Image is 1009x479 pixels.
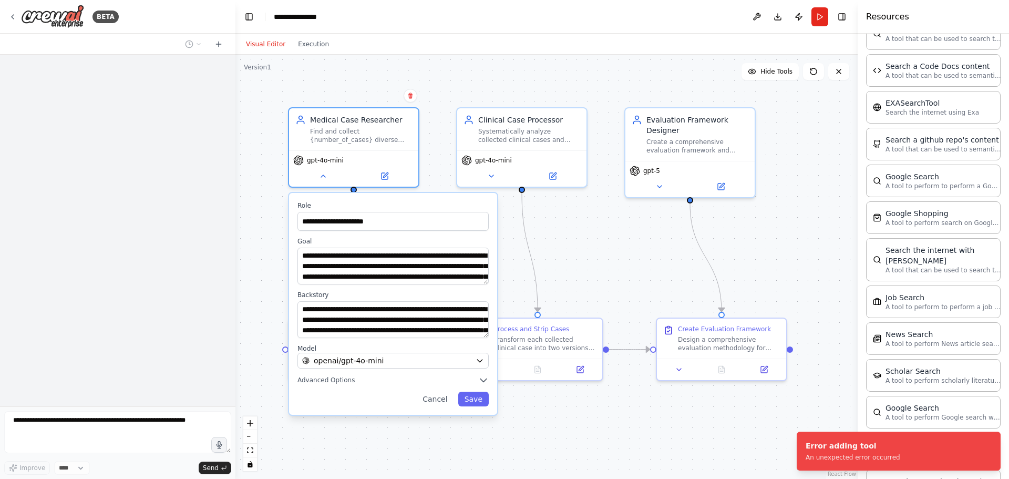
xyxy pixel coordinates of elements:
[886,303,1001,311] p: A tool to perform to perform a job search in the [GEOGRAPHIC_DATA] with a search_query.
[211,437,227,453] button: Click to speak your automation idea
[243,416,257,430] button: zoom in
[355,170,414,182] button: Open in side panel
[19,464,45,472] span: Improve
[886,413,1001,422] p: A tool to perform Google search with a search_query.
[873,213,881,222] img: SerpApiGoogleShoppingTool
[873,103,881,111] img: EXASearchTool
[646,138,748,155] div: Create a comprehensive evaluation framework and methodology to assess {evaluation_target}'s diagn...
[517,193,543,312] g: Edge from fc58e41f-84b1-4757-b113-499b32d068c8 to 09441908-1f49-442c-af7a-cea6c6a21966
[475,156,512,165] span: gpt-4o-mini
[873,177,881,185] img: SerpApiGoogleSearchTool
[310,127,412,144] div: Find and collect {number_of_cases} diverse clinical case studies from academic journals, medical ...
[886,208,1001,219] div: Google Shopping
[416,392,454,406] button: Cancel
[886,292,1001,303] div: Job Search
[678,335,780,352] div: Design a comprehensive evaluation methodology for assessing {evaluation_target}'s diagnostic reas...
[307,156,344,165] span: gpt-4o-mini
[494,335,596,352] div: Transform each collected clinical case into two versions: 1) Original complete case with full dia...
[624,107,756,198] div: Evaluation Framework DesignerCreate a comprehensive evaluation framework and methodology to asses...
[458,392,489,406] button: Save
[678,325,771,333] div: Create Evaluation Framework
[742,63,799,80] button: Hide Tools
[873,371,881,380] img: SerplyScholarSearchTool
[873,140,881,148] img: GithubSearchTool
[886,72,1001,80] p: A tool that can be used to semantic search a query from a Code Docs content.
[478,127,580,144] div: Systematically analyze collected clinical cases and extract the essential patient presentation de...
[243,457,257,471] button: toggle interactivity
[643,167,660,175] span: gpt-5
[886,340,1001,348] p: A tool to perform News article search with a search_query.
[478,115,580,125] div: Clinical Case Processor
[886,329,1001,340] div: News Search
[886,245,1001,266] div: Search the internet with [PERSON_NAME]
[244,63,271,72] div: Version 1
[806,453,900,462] div: An unexpected error occurred
[886,366,1001,376] div: Scholar Search
[873,408,881,416] img: SerplyWebSearchTool
[886,171,1001,182] div: Google Search
[866,11,909,23] h4: Resources
[297,201,489,210] label: Role
[456,107,588,188] div: Clinical Case ProcessorSystematically analyze collected clinical cases and extract the essential ...
[886,61,1001,72] div: Search a Code Docs content
[288,107,419,188] div: Medical Case ResearcherFind and collect {number_of_cases} diverse clinical case studies from acad...
[523,170,582,182] button: Open in side panel
[181,38,206,50] button: Switch to previous chat
[404,89,417,103] button: Delete node
[297,376,355,384] span: Advanced Options
[472,318,603,381] div: Process and Strip CasesTransform each collected clinical case into two versions: 1) Original comp...
[886,35,1001,43] p: A tool that can be used to search the internet with a search_query.
[886,182,1001,190] p: A tool to perform to perform a Google search with a search_query.
[297,291,489,299] label: Backstory
[873,256,881,264] img: SerperDevTool
[292,38,335,50] button: Execution
[297,353,489,369] button: openai/gpt-4o-mini
[297,237,489,246] label: Goal
[297,344,489,353] label: Model
[886,266,1001,274] p: A tool that can be used to search the internet with a search_query. Supports different search typ...
[92,11,119,23] div: BETA
[886,108,979,117] p: Search the internet using Exa
[243,416,257,471] div: React Flow controls
[873,298,881,306] img: SerplyJobSearchTool
[646,115,748,136] div: Evaluation Framework Designer
[516,363,560,376] button: No output available
[886,98,979,108] div: EXASearchTool
[685,203,727,312] g: Edge from 8d8583ae-f866-4e8e-91f2-5b51d554fbb8 to 5d638b8c-a460-4282-bfb5-2af481b88fd5
[242,9,256,24] button: Hide left sidebar
[886,145,1001,154] p: A tool that can be used to semantic search a query from a github repo's content. This is not the ...
[746,363,782,376] button: Open in side panel
[835,9,849,24] button: Hide right sidebar
[760,67,792,76] span: Hide Tools
[274,12,326,22] nav: breadcrumb
[886,376,1001,385] p: A tool to perform scholarly literature search with a search_query.
[886,403,1001,413] div: Google Search
[699,363,744,376] button: No output available
[243,430,257,444] button: zoom out
[240,38,292,50] button: Visual Editor
[4,461,50,475] button: Improve
[806,441,900,451] div: Error adding tool
[562,363,598,376] button: Open in side panel
[314,355,384,366] span: openai/gpt-4o-mini
[609,344,650,355] g: Edge from 09441908-1f49-442c-af7a-cea6c6a21966 to 5d638b8c-a460-4282-bfb5-2af481b88fd5
[873,29,881,38] img: BraveSearchTool
[21,5,84,28] img: Logo
[886,219,1001,227] p: A tool to perform search on Google shopping with a search_query.
[494,325,569,333] div: Process and Strip Cases
[873,66,881,75] img: CodeDocsSearchTool
[691,180,750,193] button: Open in side panel
[297,375,489,385] button: Advanced Options
[310,115,412,125] div: Medical Case Researcher
[886,135,1001,145] div: Search a github repo's content
[210,38,227,50] button: Start a new chat
[873,334,881,343] img: SerplyNewsSearchTool
[199,462,231,474] button: Send
[203,464,219,472] span: Send
[243,444,257,457] button: fit view
[656,318,787,381] div: Create Evaluation FrameworkDesign a comprehensive evaluation methodology for assessing {evaluatio...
